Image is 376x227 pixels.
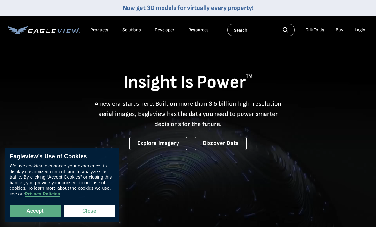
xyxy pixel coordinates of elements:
button: Accept [10,205,61,217]
div: Resources [188,27,209,33]
a: Explore Imagery [129,137,187,150]
input: Search [227,24,295,36]
a: Developer [155,27,174,33]
div: Talk To Us [306,27,324,33]
div: Products [90,27,108,33]
a: Discover Data [195,137,247,150]
a: Buy [336,27,343,33]
div: Solutions [122,27,141,33]
button: Close [64,205,115,217]
h1: Insight Is Power [8,71,368,94]
a: Now get 3D models for virtually every property! [123,4,254,12]
div: Login [355,27,365,33]
sup: TM [246,74,253,80]
p: A new era starts here. Built on more than 3.5 billion high-resolution aerial images, Eagleview ha... [90,99,286,129]
div: We use cookies to enhance your experience, to display customized content, and to analyze site tra... [10,163,115,197]
a: Privacy Policies [25,191,60,197]
div: Eagleview’s Use of Cookies [10,153,115,160]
